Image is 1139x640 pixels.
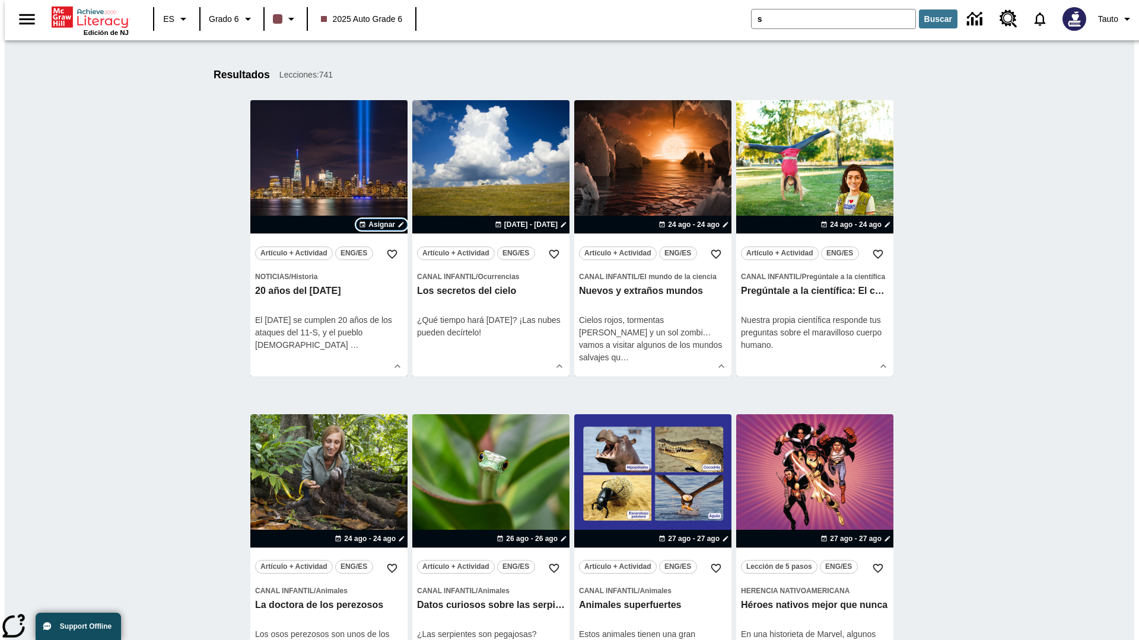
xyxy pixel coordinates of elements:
span: 24 ago - 24 ago [668,219,720,230]
span: Animales [640,587,671,595]
span: Animales [478,587,509,595]
span: / [800,273,801,281]
span: Tema: Noticias/Historia [255,270,403,283]
span: 24 ago - 24 ago [830,219,882,230]
button: Añadir a mis Favoritas [381,244,403,265]
div: Cielos rojos, tormentas [PERSON_NAME] y un sol zombi… vamos a visitar algunos de los mundos salva... [579,314,727,364]
span: ENG/ES [341,561,367,573]
button: Ver más [712,357,730,375]
span: Artículo + Actividad [422,561,489,573]
button: Artículo + Actividad [579,247,657,260]
span: / [638,587,640,595]
button: Perfil/Configuración [1093,8,1139,30]
button: Escoja un nuevo avatar [1055,4,1093,34]
span: / [289,273,291,281]
span: Tema: Canal Infantil/El mundo de la ciencia [579,270,727,283]
button: Artículo + Actividad [417,560,495,574]
div: Portada [52,4,129,36]
button: Artículo + Actividad [741,247,819,260]
div: ¿Qué tiempo hará [DATE]? ¡Las nubes pueden decírtelo! [417,314,565,339]
button: ENG/ES [820,560,858,574]
span: Artículo + Actividad [584,561,651,573]
span: Grado 6 [209,13,239,25]
button: Buscar [919,9,957,28]
h3: Los secretos del cielo [417,285,565,297]
button: 27 ago - 27 ago Elegir fechas [818,533,893,544]
button: Añadir a mis Favoritas [543,558,565,579]
span: Tema: Herencia nativoamericana/null [741,584,889,597]
button: ENG/ES [821,247,859,260]
span: / [638,273,640,281]
span: El mundo de la ciencia [640,273,716,281]
span: Herencia nativoamericana [741,587,850,595]
button: ENG/ES [659,560,697,574]
span: Lección de 5 pasos [746,561,812,573]
span: 2025 Auto Grade 6 [321,13,403,25]
span: Canal Infantil [579,587,638,595]
span: Canal Infantil [417,273,476,281]
span: ES [163,13,174,25]
button: 24 ago - 24 ago Elegir fechas [818,219,893,230]
span: Canal Infantil [579,273,638,281]
button: 22 ago - 22 ago Elegir fechas [492,219,569,230]
span: Artículo + Actividad [260,561,327,573]
a: Portada [52,5,129,29]
span: u [616,353,621,362]
span: Ocurrencias [478,273,519,281]
div: lesson details [736,100,893,376]
button: ENG/ES [659,247,697,260]
button: Artículo + Actividad [255,247,333,260]
button: Ver más [389,357,406,375]
span: Artículo + Actividad [746,247,813,260]
button: 27 ago - 27 ago Elegir fechas [656,533,731,544]
button: Ver más [551,357,568,375]
span: Canal Infantil [255,587,314,595]
h1: Resultados [214,69,270,81]
button: ENG/ES [335,560,373,574]
button: Grado: Grado 6, Elige un grado [204,8,260,30]
button: 24 ago - 24 ago Elegir fechas [656,219,731,230]
button: Lección de 5 pasos [741,560,817,574]
div: El [DATE] se cumplen 20 años de los ataques del 11-S, y el pueblo [DEMOGRAPHIC_DATA] [255,314,403,351]
span: ENG/ES [502,561,529,573]
span: ENG/ES [664,561,691,573]
button: 26 ago - 26 ago Elegir fechas [494,533,569,544]
span: Artículo + Actividad [260,247,327,260]
span: Historia [291,273,318,281]
span: Tema: Canal Infantil/Animales [417,584,565,597]
span: ENG/ES [664,247,691,260]
span: Edición de NJ [84,29,129,36]
span: 27 ago - 27 ago [830,533,882,544]
button: Artículo + Actividad [579,560,657,574]
span: Artículo + Actividad [422,247,489,260]
a: Centro de información [960,3,992,36]
button: Añadir a mis Favoritas [705,558,727,579]
span: / [314,587,316,595]
button: Ver más [874,357,892,375]
span: … [351,340,359,350]
span: Tema: Canal Infantil/Pregúntale a la científica [741,270,889,283]
span: Noticias [255,273,289,281]
button: ENG/ES [335,247,373,260]
span: ENG/ES [341,247,367,260]
span: Asignar [368,219,395,230]
h3: Pregúntale a la científica: El cuerpo humano [741,285,889,297]
a: Notificaciones [1025,4,1055,34]
span: Tema: Canal Infantil/Ocurrencias [417,270,565,283]
span: 27 ago - 27 ago [668,533,720,544]
button: Añadir a mis Favoritas [543,244,565,265]
span: Support Offline [60,622,112,631]
span: Tema: Canal Infantil/Animales [579,584,727,597]
span: Pregúntale a la científica [801,273,885,281]
span: ENG/ES [826,247,853,260]
h3: Héroes nativos mejor que nunca [741,599,889,612]
button: Artículo + Actividad [255,560,333,574]
span: … [621,353,629,362]
h3: Animales superfuertes [579,599,727,612]
span: 26 ago - 26 ago [506,533,558,544]
button: Añadir a mis Favoritas [381,558,403,579]
div: lesson details [412,100,569,376]
button: ENG/ES [497,247,535,260]
button: Abrir el menú lateral [9,2,44,37]
span: [DATE] - [DATE] [504,219,558,230]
